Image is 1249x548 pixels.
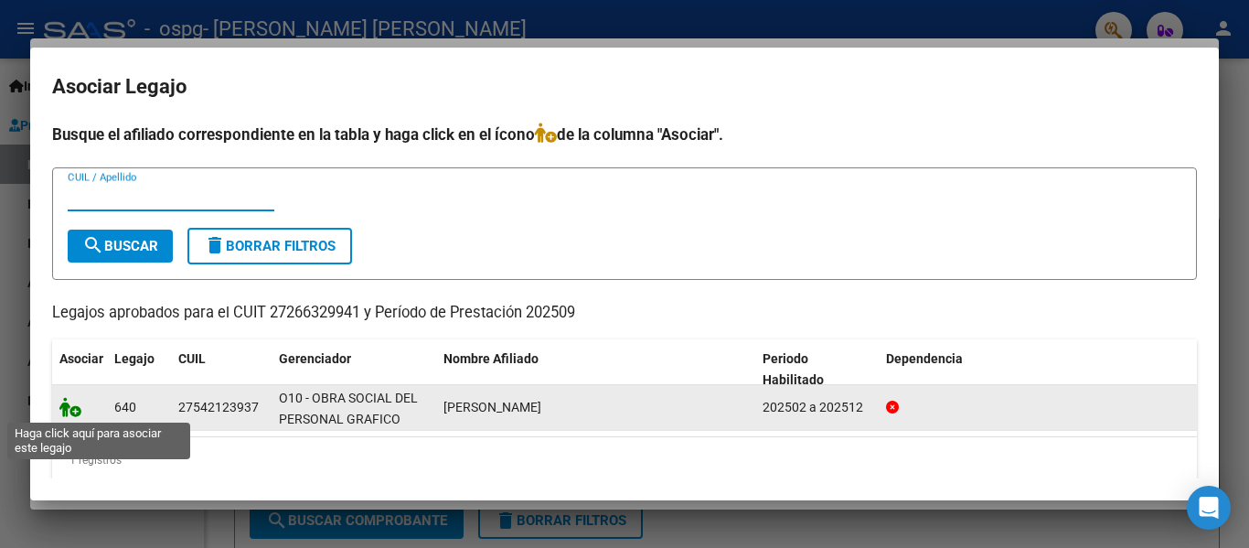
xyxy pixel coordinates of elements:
h2: Asociar Legajo [52,70,1197,104]
span: CRISTAL LUISANA EILEEN [443,400,541,414]
div: 202502 a 202512 [763,397,871,418]
span: Nombre Afiliado [443,351,539,366]
span: 640 [114,400,136,414]
button: Borrar Filtros [187,228,352,264]
datatable-header-cell: CUIL [171,339,272,400]
datatable-header-cell: Periodo Habilitado [755,339,879,400]
span: Gerenciador [279,351,351,366]
span: CUIL [178,351,206,366]
span: Borrar Filtros [204,238,336,254]
span: Legajo [114,351,155,366]
h4: Busque el afiliado correspondiente en la tabla y haga click en el ícono de la columna "Asociar". [52,123,1197,146]
span: Buscar [82,238,158,254]
datatable-header-cell: Dependencia [879,339,1198,400]
div: 27542123937 [178,397,259,418]
button: Buscar [68,230,173,263]
p: Legajos aprobados para el CUIT 27266329941 y Período de Prestación 202509 [52,302,1197,325]
datatable-header-cell: Nombre Afiliado [436,339,755,400]
datatable-header-cell: Asociar [52,339,107,400]
datatable-header-cell: Gerenciador [272,339,436,400]
span: Periodo Habilitado [763,351,824,387]
span: Dependencia [886,351,963,366]
span: O10 - OBRA SOCIAL DEL PERSONAL GRAFICO [279,391,418,426]
span: Asociar [59,351,103,366]
div: 1 registros [52,437,1197,483]
div: Open Intercom Messenger [1187,486,1231,530]
mat-icon: delete [204,234,226,256]
datatable-header-cell: Legajo [107,339,171,400]
mat-icon: search [82,234,104,256]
